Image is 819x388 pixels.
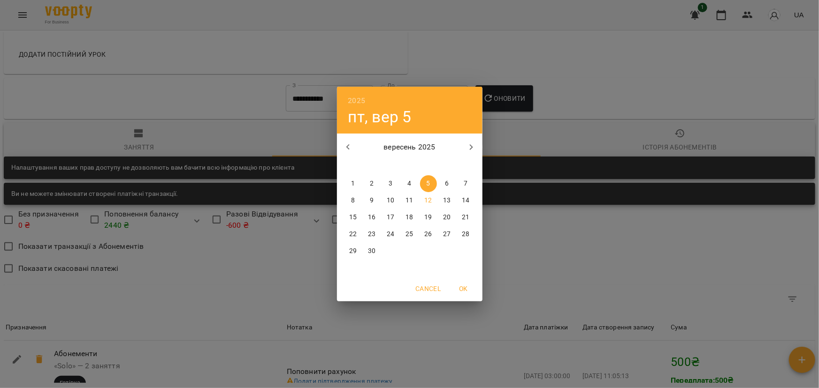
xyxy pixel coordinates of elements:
[364,243,381,260] button: 30
[364,209,381,226] button: 16
[370,196,374,205] p: 9
[401,161,418,171] span: чт
[383,175,399,192] button: 3
[439,209,456,226] button: 20
[351,179,355,188] p: 1
[389,179,392,188] p: 3
[349,230,357,239] p: 22
[348,94,366,107] button: 2025
[401,192,418,209] button: 11
[439,226,456,243] button: 27
[368,246,375,256] p: 30
[439,161,456,171] span: сб
[387,230,394,239] p: 24
[383,226,399,243] button: 24
[424,213,432,222] p: 19
[462,230,469,239] p: 28
[345,209,362,226] button: 15
[445,179,449,188] p: 6
[420,175,437,192] button: 5
[439,192,456,209] button: 13
[420,226,437,243] button: 26
[345,161,362,171] span: пн
[462,213,469,222] p: 21
[387,213,394,222] p: 17
[412,280,444,297] button: Cancel
[443,196,451,205] p: 13
[439,175,456,192] button: 6
[426,179,430,188] p: 5
[458,192,475,209] button: 14
[406,230,413,239] p: 25
[406,213,413,222] p: 18
[401,209,418,226] button: 18
[420,192,437,209] button: 12
[370,179,374,188] p: 2
[383,209,399,226] button: 17
[443,230,451,239] p: 27
[407,179,411,188] p: 4
[420,161,437,171] span: пт
[462,196,469,205] p: 14
[368,213,375,222] p: 16
[415,283,441,294] span: Cancel
[359,142,460,153] p: вересень 2025
[387,196,394,205] p: 10
[364,161,381,171] span: вт
[383,192,399,209] button: 10
[424,230,432,239] p: 26
[464,179,467,188] p: 7
[406,196,413,205] p: 11
[449,280,479,297] button: OK
[401,226,418,243] button: 25
[452,283,475,294] span: OK
[420,209,437,226] button: 19
[424,196,432,205] p: 12
[401,175,418,192] button: 4
[368,230,375,239] p: 23
[345,243,362,260] button: 29
[348,107,412,127] button: пт, вер 5
[364,226,381,243] button: 23
[443,213,451,222] p: 20
[345,192,362,209] button: 8
[349,213,357,222] p: 15
[383,161,399,171] span: ср
[349,246,357,256] p: 29
[458,226,475,243] button: 28
[458,209,475,226] button: 21
[458,175,475,192] button: 7
[458,161,475,171] span: нд
[351,196,355,205] p: 8
[345,226,362,243] button: 22
[364,192,381,209] button: 9
[364,175,381,192] button: 2
[345,175,362,192] button: 1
